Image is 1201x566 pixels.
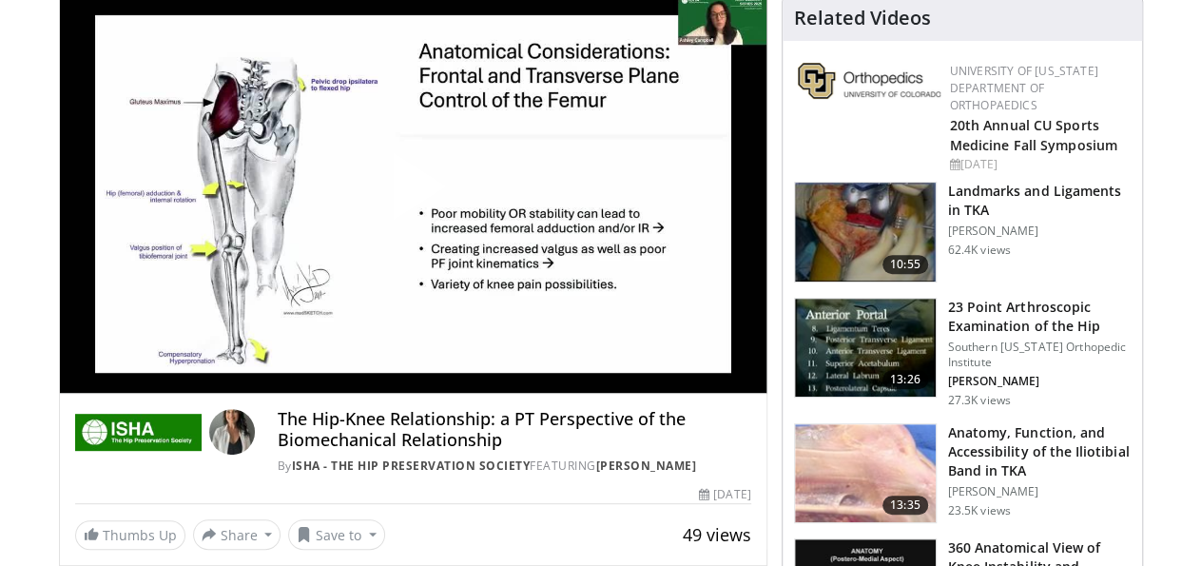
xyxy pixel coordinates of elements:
[278,409,751,450] h4: The Hip-Knee Relationship: a PT Perspective of the Biomechanical Relationship
[882,255,928,274] span: 10:55
[948,503,1011,518] p: 23.5K views
[209,409,255,455] img: Avatar
[795,424,936,523] img: 38616_0000_3.png.150x105_q85_crop-smart_upscale.jpg
[950,63,1098,113] a: University of [US_STATE] Department of Orthopaedics
[699,486,750,503] div: [DATE]
[948,224,1131,239] p: [PERSON_NAME]
[948,182,1131,220] h3: Landmarks and Ligaments in TKA
[795,299,936,398] img: oa8B-rsjN5HfbTbX4xMDoxOjBrO-I4W8.150x105_q85_crop-smart_upscale.jpg
[75,409,202,455] img: ISHA - The Hip Preservation Society
[798,63,940,99] img: 355603a8-37da-49b6-856f-e00d7e9307d3.png.150x105_q85_autocrop_double_scale_upscale_version-0.2.png
[242,101,584,287] button: Play Video
[948,243,1011,258] p: 62.4K views
[948,393,1011,408] p: 27.3K views
[193,519,281,550] button: Share
[278,458,751,475] div: By FEATURING
[794,182,1131,283] a: 10:55 Landmarks and Ligaments in TKA [PERSON_NAME] 62.4K views
[794,423,1131,524] a: 13:35 Anatomy, Function, and Accessibility of the Iliotibial Band in TKA [PERSON_NAME] 23.5K views
[948,423,1131,480] h3: Anatomy, Function, and Accessibility of the Iliotibial Band in TKA
[948,484,1131,499] p: [PERSON_NAME]
[288,519,385,550] button: Save to
[683,523,751,546] span: 49 views
[950,116,1117,154] a: 20th Annual CU Sports Medicine Fall Symposium
[882,496,928,515] span: 13:35
[795,183,936,282] img: 88434a0e-b753-4bdd-ac08-0695542386d5.150x105_q85_crop-smart_upscale.jpg
[950,156,1127,173] div: [DATE]
[292,458,531,474] a: ISHA - The Hip Preservation Society
[948,340,1131,370] p: Southern [US_STATE] Orthopedic Institute
[948,374,1131,389] p: [PERSON_NAME]
[882,370,928,389] span: 13:26
[75,520,185,550] a: Thumbs Up
[596,458,697,474] a: [PERSON_NAME]
[794,298,1131,408] a: 13:26 23 Point Arthroscopic Examination of the Hip Southern [US_STATE] Orthopedic Institute [PERS...
[948,298,1131,336] h3: 23 Point Arthroscopic Examination of the Hip
[794,7,931,29] h4: Related Videos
